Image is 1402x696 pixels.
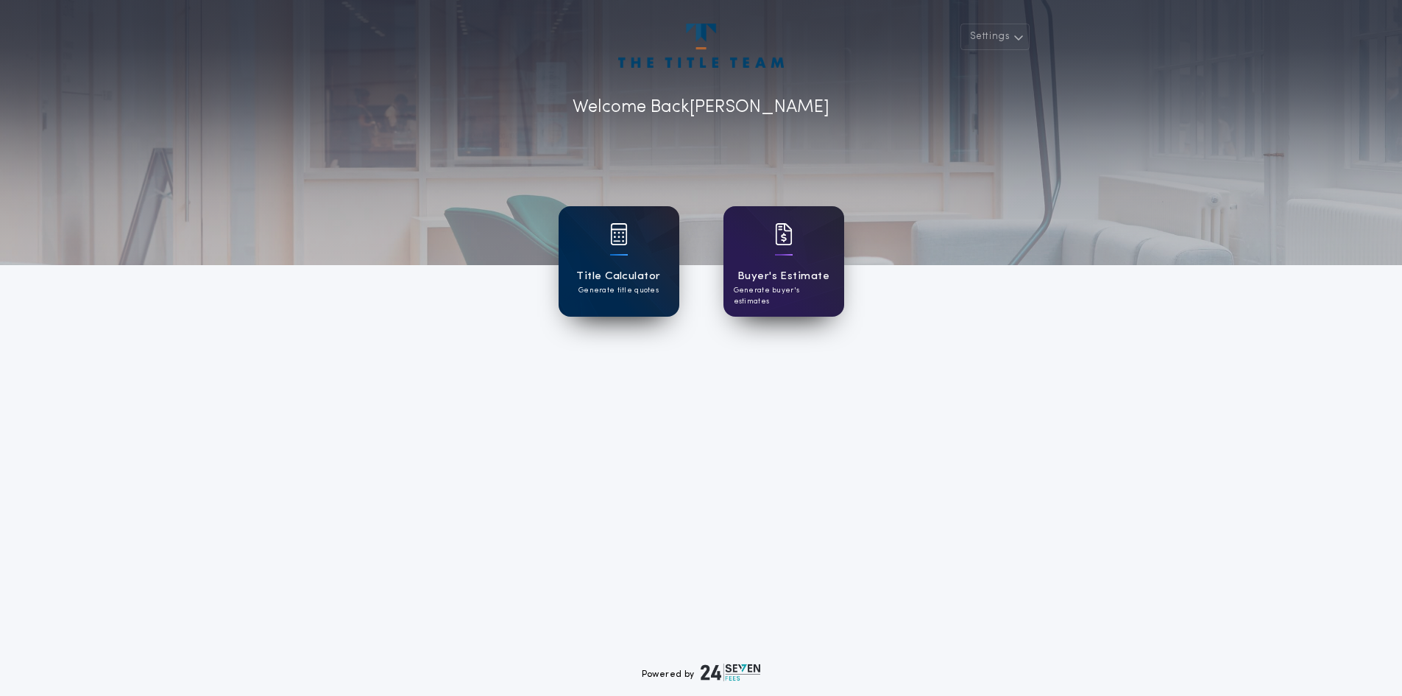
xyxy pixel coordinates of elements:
[960,24,1030,50] button: Settings
[578,285,659,296] p: Generate title quotes
[618,24,783,68] img: account-logo
[734,285,834,307] p: Generate buyer's estimates
[610,223,628,245] img: card icon
[701,664,761,681] img: logo
[642,664,761,681] div: Powered by
[559,206,679,317] a: card iconTitle CalculatorGenerate title quotes
[737,268,829,285] h1: Buyer's Estimate
[573,94,829,121] p: Welcome Back [PERSON_NAME]
[576,268,660,285] h1: Title Calculator
[775,223,793,245] img: card icon
[723,206,844,317] a: card iconBuyer's EstimateGenerate buyer's estimates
